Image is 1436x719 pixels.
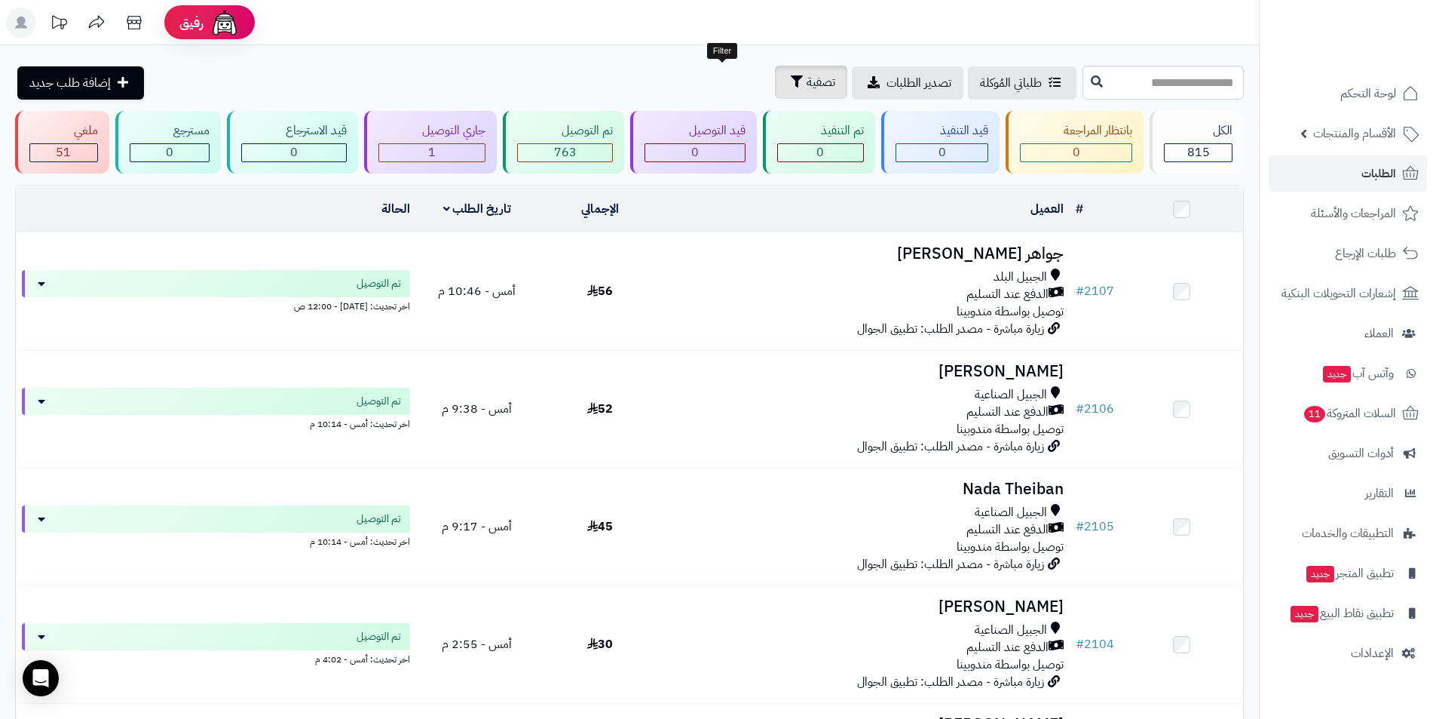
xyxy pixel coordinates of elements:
span: طلباتي المُوكلة [980,74,1042,92]
span: تصدير الطلبات [886,74,951,92]
span: جديد [1323,366,1351,383]
img: logo-2.png [1333,11,1422,43]
a: الكل815 [1147,111,1247,174]
span: العملاء [1364,323,1394,344]
span: الجبيل الصناعية [975,504,1047,521]
span: 51 [56,143,71,161]
span: 45 [587,518,613,536]
span: رفيق [179,14,204,32]
div: ملغي [29,122,98,140]
a: ملغي 51 [12,111,112,174]
span: الجبيل الصناعية [975,622,1047,639]
span: المراجعات والأسئلة [1311,203,1396,224]
a: تم التوصيل 763 [500,111,627,174]
a: قيد التنفيذ 0 [878,111,1003,174]
span: أمس - 9:38 م [442,400,512,418]
h3: جواهر [PERSON_NAME] [667,245,1064,263]
span: توصيل بواسطة مندوبينا [957,656,1064,674]
div: مسترجع [130,122,210,140]
span: توصيل بواسطة مندوبينا [957,538,1064,556]
span: 0 [290,143,298,161]
span: 52 [587,400,613,418]
span: # [1076,400,1084,418]
div: 0 [242,144,346,161]
span: الإعدادات [1351,643,1394,664]
span: 815 [1187,143,1210,161]
div: 0 [778,144,864,161]
span: أمس - 9:17 م [442,518,512,536]
span: تم التوصيل [357,394,401,409]
a: أدوات التسويق [1269,435,1427,472]
a: #2104 [1076,635,1114,653]
span: السلات المتروكة [1303,403,1396,424]
span: # [1076,635,1084,653]
span: زيارة مباشرة - مصدر الطلب: تطبيق الجوال [857,555,1044,573]
span: تم التوصيل [357,629,401,644]
span: الدفع عند التسليم [966,521,1049,539]
span: التقارير [1365,483,1394,504]
div: قيد التوصيل [645,122,746,140]
span: الطلبات [1361,163,1396,184]
a: مسترجع 0 [112,111,225,174]
span: تطبيق نقاط البيع [1289,603,1394,624]
a: التقارير [1269,475,1427,512]
a: المراجعات والأسئلة [1269,195,1427,232]
span: # [1076,282,1084,300]
span: أدوات التسويق [1328,443,1394,464]
span: تم التوصيل [357,276,401,291]
div: جاري التوصيل [378,122,486,140]
a: جاري التوصيل 1 [361,111,501,174]
div: 763 [518,144,612,161]
a: تم التنفيذ 0 [760,111,879,174]
span: زيارة مباشرة - مصدر الطلب: تطبيق الجوال [857,673,1044,691]
div: 1 [379,144,485,161]
a: قيد الاسترجاع 0 [224,111,361,174]
a: طلباتي المُوكلة [968,66,1076,100]
span: توصيل بواسطة مندوبينا [957,420,1064,438]
a: التطبيقات والخدمات [1269,515,1427,552]
span: 1 [428,143,436,161]
span: أمس - 2:55 م [442,635,512,653]
span: وآتس آب [1321,363,1394,384]
span: جديد [1291,606,1318,622]
a: #2107 [1076,282,1114,300]
span: زيارة مباشرة - مصدر الطلب: تطبيق الجوال [857,320,1044,338]
a: طلبات الإرجاع [1269,235,1427,272]
div: الكل [1164,122,1232,140]
span: توصيل بواسطة مندوبينا [957,303,1064,321]
a: تحديثات المنصة [40,8,78,41]
span: 763 [554,143,577,161]
span: الجبيل الصناعية [975,386,1047,404]
a: قيد التوصيل 0 [627,111,760,174]
span: إضافة طلب جديد [29,74,111,92]
span: 30 [587,635,613,653]
a: تاريخ الطلب [443,200,512,218]
div: 0 [896,144,987,161]
span: التطبيقات والخدمات [1302,523,1394,544]
span: طلبات الإرجاع [1335,243,1396,264]
span: 0 [1073,143,1080,161]
span: تم التوصيل [357,512,401,527]
a: تطبيق نقاط البيعجديد [1269,595,1427,631]
span: جديد [1306,566,1334,582]
h3: [PERSON_NAME] [667,598,1064,616]
span: 0 [166,143,173,161]
a: إضافة طلب جديد [17,66,144,100]
span: 11 [1303,405,1326,423]
a: الطلبات [1269,155,1427,192]
div: تم التنفيذ [777,122,865,140]
div: 0 [1021,144,1132,161]
a: الإجمالي [581,200,619,218]
h3: [PERSON_NAME] [667,363,1064,380]
div: تم التوصيل [517,122,613,140]
div: 0 [130,144,210,161]
div: 0 [645,144,745,161]
div: قيد الاسترجاع [241,122,347,140]
span: 56 [587,282,613,300]
div: Open Intercom Messenger [23,660,59,696]
div: اخر تحديث: [DATE] - 12:00 ص [22,297,410,313]
div: اخر تحديث: أمس - 10:14 م [22,533,410,548]
div: Filter [707,43,737,60]
a: العميل [1030,200,1064,218]
a: تصدير الطلبات [852,66,963,100]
